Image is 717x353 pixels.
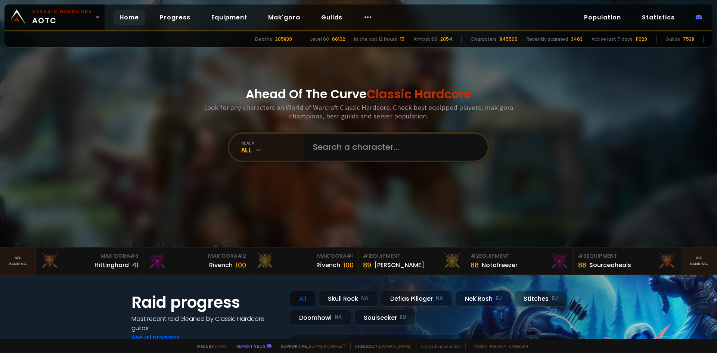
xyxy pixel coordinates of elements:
div: Sourceoheals [589,260,631,270]
div: Stitches [514,291,567,307]
span: # 2 [238,252,246,260]
span: v. d752d5 - production [416,343,461,349]
small: Classic Hardcore [32,8,92,15]
div: Soulseeker [354,310,416,326]
span: # 1 [347,252,354,260]
a: Mak'Gora#1Rîvench100 [251,248,358,275]
a: See all progress [131,333,180,342]
div: Equipment [578,252,676,260]
div: All [290,291,316,307]
h1: Ahead Of The Curve [246,85,471,103]
a: #2Equipment88Notafreezer [466,248,574,275]
a: Seeranking [681,248,717,275]
a: Buy me a coffee [309,343,346,349]
div: 11029 [636,36,647,43]
a: Population [578,10,627,25]
small: EU [400,314,406,321]
span: Checkout [350,343,412,349]
div: Equipment [471,252,569,260]
div: 66102 [332,36,345,43]
div: Rîvench [316,260,340,270]
div: 845509 [500,36,518,43]
input: Search a character... [308,134,479,161]
div: 100 [236,260,246,270]
a: Report a bug [236,343,266,349]
div: Mak'Gora [40,252,139,260]
a: Statistics [636,10,681,25]
small: NA [335,314,342,321]
div: Defias Pillager [381,291,453,307]
a: Consent [509,343,529,349]
div: Rivench [209,260,233,270]
div: Guilds [665,36,680,43]
div: Characters [471,36,497,43]
h3: Look for any characters on World of Warcraft Classic Hardcore. Check best equipped players, mak'g... [201,103,516,120]
span: # 2 [471,252,479,260]
div: All [241,146,304,154]
div: realm [241,140,304,146]
div: Hittinghard [94,260,129,270]
span: AOTC [32,8,92,26]
a: Classic HardcoreAOTC [4,4,105,30]
div: In the last 12 hours [354,36,397,43]
small: NA [361,295,369,302]
small: NA [436,295,443,302]
div: Level 60 [310,36,329,43]
div: 100 [343,260,354,270]
a: Home [114,10,145,25]
a: Progress [154,10,196,25]
a: #1Equipment89[PERSON_NAME] [358,248,466,275]
a: Equipment [205,10,253,25]
div: Active last 7 days [592,36,633,43]
span: Classic Hardcore [367,86,471,102]
div: 7538 [683,36,694,43]
span: # 1 [363,252,370,260]
div: Doomhowl [290,310,351,326]
div: Almost 60 [413,36,437,43]
div: 89 [363,260,371,270]
a: #3Equipment88Sourceoheals [574,248,681,275]
h1: Raid progress [131,291,281,314]
div: Skull Rock [319,291,378,307]
div: 41 [132,260,139,270]
div: Equipment [363,252,461,260]
a: Mak'gora [262,10,306,25]
h4: Most recent raid cleaned by Classic Hardcore guilds [131,314,281,333]
div: Recently scanned [527,36,568,43]
a: Mak'Gora#2Rivench100 [143,248,251,275]
a: Guilds [315,10,348,25]
a: Privacy [490,343,506,349]
span: # 3 [578,252,587,260]
div: 205839 [275,36,292,43]
a: Terms [473,343,487,349]
div: Notafreezer [482,260,518,270]
span: Support me, [276,343,346,349]
a: a fan [215,343,226,349]
div: 3463 [571,36,583,43]
small: EU [496,295,502,302]
div: 2054 [440,36,452,43]
div: 15 [400,36,404,43]
span: Made by [193,343,226,349]
div: Mak'Gora [255,252,354,260]
div: Mak'Gora [148,252,246,260]
div: 88 [578,260,586,270]
div: Nek'Rosh [456,291,511,307]
span: # 3 [130,252,139,260]
div: 88 [471,260,479,270]
small: EU [552,295,558,302]
div: [PERSON_NAME] [374,260,424,270]
div: Deaths [255,36,272,43]
a: Mak'Gora#3Hittinghard41 [36,248,143,275]
a: [DOMAIN_NAME] [379,343,412,349]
